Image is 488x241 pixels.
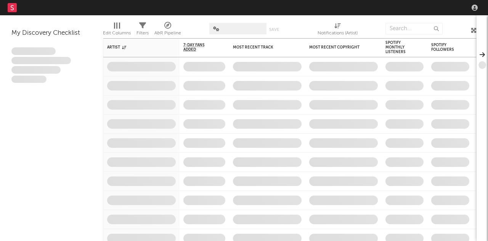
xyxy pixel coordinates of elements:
div: Edit Columns [103,29,131,38]
div: Most Recent Copyright [309,45,366,50]
span: Lorem ipsum dolor [11,47,56,55]
span: 7-Day Fans Added [183,43,214,52]
div: Filters [136,19,149,41]
span: Integer aliquet in purus et [11,57,71,65]
span: Aliquam viverra [11,76,47,83]
div: Spotify Followers [431,43,458,52]
button: Save [269,27,279,32]
input: Search... [385,23,443,34]
div: My Discovery Checklist [11,29,91,38]
div: Filters [136,29,149,38]
span: Praesent ac interdum [11,66,61,74]
div: A&R Pipeline [154,19,181,41]
div: Spotify Monthly Listeners [385,40,412,54]
div: A&R Pipeline [154,29,181,38]
div: Most Recent Track [233,45,290,50]
div: Edit Columns [103,19,131,41]
div: Notifications (Artist) [318,19,358,41]
div: Artist [107,45,164,50]
div: Notifications (Artist) [318,29,358,38]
